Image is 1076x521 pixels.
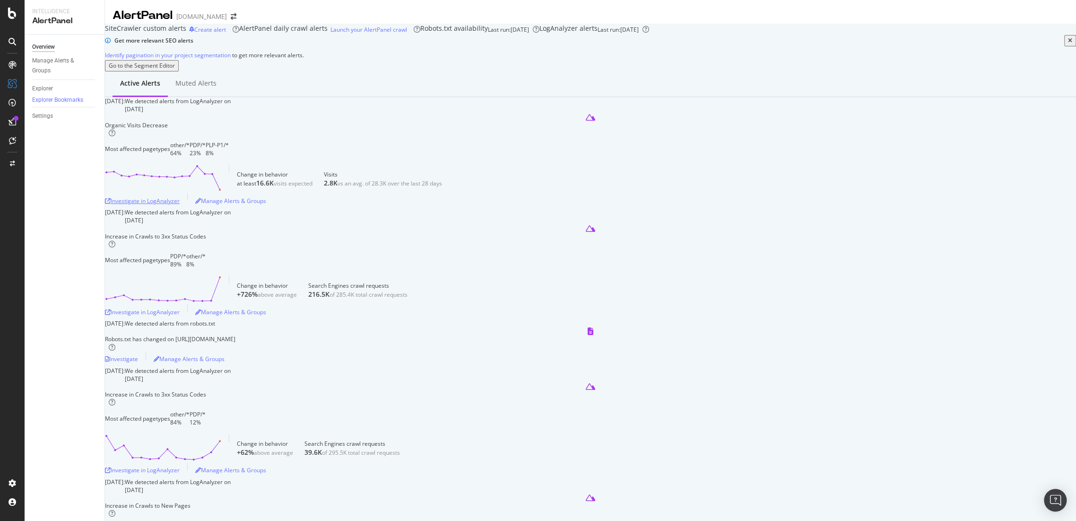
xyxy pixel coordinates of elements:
div: [DATE]: [105,208,125,224]
div: Search Engines crawl requests [304,440,400,448]
div: 216.5K [308,290,330,299]
div: [DATE]: [105,97,125,113]
a: Investigate in LogAnalyzer [105,466,180,474]
div: AlertPanel [113,8,173,24]
a: Explorer Bookmarks [32,96,93,105]
div: Most affected pagetypes [105,145,170,153]
div: Investigate [105,355,138,363]
div: 64% [170,141,190,157]
button: Manage Alerts & Groups [154,352,225,367]
div: Get more relevant SEO alerts [114,36,1064,45]
div: Settings [32,111,53,121]
button: Manage Alerts & Groups [195,463,266,478]
div: vs an avg. of 28.3K over the last 28 days [338,179,442,187]
div: at least [237,179,256,187]
div: SiteCrawler custom alerts [105,24,186,33]
div: other/* [170,141,190,149]
a: Manage Alerts & Groups [195,308,266,316]
div: [DATE] [125,105,231,113]
div: [DATE] [125,375,231,383]
button: close banner [1064,35,1076,46]
div: PLP-P1/* [206,141,229,149]
div: 89% [170,252,186,268]
div: Change in behavior [237,170,312,178]
div: 39.6K [304,448,322,457]
div: Create alert [194,26,226,34]
button: Investigate in LogAnalyzer [105,193,180,208]
div: Launch your AlertPanel crawl [330,26,407,34]
button: Investigate [105,352,138,367]
div: Increase in Crawls to New Pages [105,502,229,510]
div: above average [254,449,293,457]
div: PDP/* [190,410,206,418]
div: Last run: [DATE] [598,26,639,34]
a: Launch your AlertPanel crawl [328,26,410,34]
div: Explorer Bookmarks [32,96,83,104]
a: Settings [32,111,98,121]
a: Manage Alerts & Groups [195,466,266,474]
div: Manage Alerts & Groups [32,56,89,76]
div: other/* [170,410,190,418]
div: 2.8K [324,178,338,188]
div: We detected alerts from LogAnalyzer on [125,367,231,383]
div: other/* [186,252,206,260]
div: arrow-right-arrow-left [231,13,236,20]
div: AlertPanel daily crawl alerts [239,24,328,33]
div: 23% [190,141,206,157]
div: Change in behavior [237,282,297,290]
div: [DATE] [125,216,231,224]
button: Manage Alerts & Groups [195,193,266,208]
div: Open Intercom Messenger [1044,489,1067,512]
button: Create alert [186,25,229,34]
button: Investigate in LogAnalyzer [105,463,180,478]
div: 16.6K [256,178,274,188]
div: We detected alerts from robots.txt [125,319,215,327]
div: AlertPanel [32,16,97,26]
div: Robots.txt has changed on [URL][DOMAIN_NAME] [105,335,235,343]
a: Identify pagination in your project segmentation [105,50,231,60]
div: Change in behavior [237,440,293,448]
div: Explorer [32,84,53,94]
div: Organic Visits Decrease [105,121,229,129]
div: LogAnalyzer alerts [539,24,598,33]
div: Overview [32,42,55,52]
a: Manage Alerts & Groups [154,355,225,363]
button: Manage Alerts & Groups [195,304,266,319]
div: We detected alerts from LogAnalyzer on [125,97,231,113]
div: PDP/* [190,141,206,149]
div: Last run: [DATE] [488,26,529,34]
div: +726% [237,290,258,299]
a: Manage Alerts & Groups [32,56,98,76]
div: Manage Alerts & Groups [195,197,266,205]
a: Investigate in LogAnalyzer [105,308,180,316]
div: Robots.txt availability [420,24,488,33]
div: [DATE]: [105,478,125,494]
div: 12% [190,410,206,426]
div: visits expected [274,179,312,187]
div: [DATE]: [105,367,125,383]
div: Active alerts [120,79,160,88]
div: We detected alerts from LogAnalyzer on [125,478,231,494]
button: Go to the Segment Editor [105,60,179,71]
div: [DATE]: [105,319,125,327]
div: Search Engines crawl requests [308,282,408,290]
a: Investigate in LogAnalyzer [105,197,180,205]
div: Increase in Crawls to 3xx Status Codes [105,390,206,398]
div: 8% [186,252,206,268]
div: info banner [105,35,1076,71]
div: of 295.5K total crawl requests [322,449,400,457]
div: 8% [206,141,229,157]
div: PDP/* [170,252,186,260]
div: 84% [170,410,190,426]
div: Intelligence [32,8,97,16]
div: Increase in Crawls to 3xx Status Codes [105,232,206,240]
div: [DOMAIN_NAME] [176,12,227,21]
a: Explorer [32,84,98,94]
div: Muted alerts [175,79,217,88]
